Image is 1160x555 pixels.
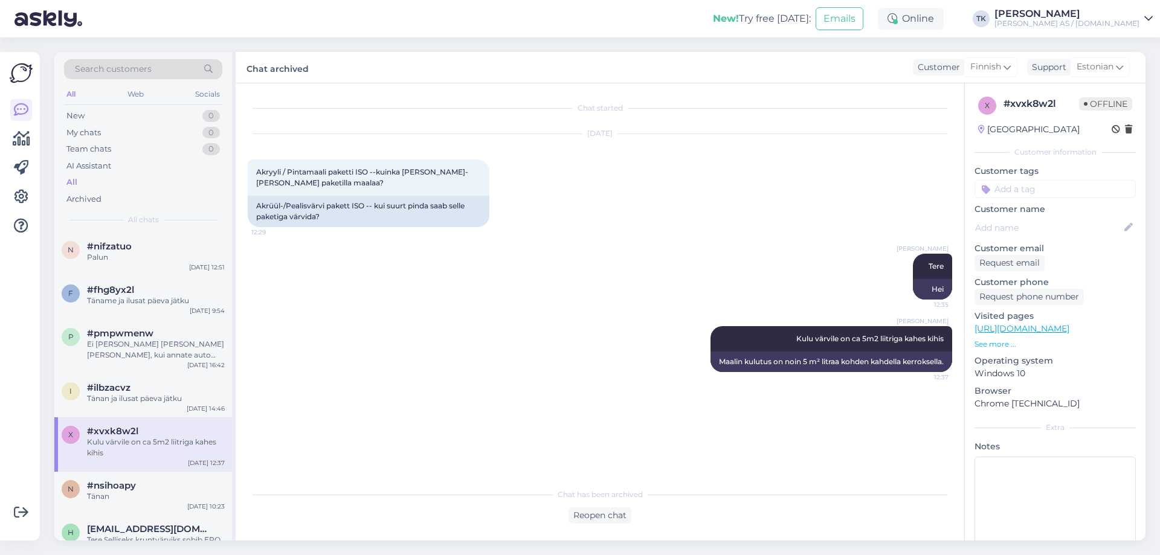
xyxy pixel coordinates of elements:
[975,147,1136,158] div: Customer information
[248,128,952,139] div: [DATE]
[87,339,225,361] div: Ei [PERSON_NAME] [PERSON_NAME] [PERSON_NAME], kui annate auto värvikoodi, siis teeme kohe vastava...
[193,86,222,102] div: Socials
[816,7,863,30] button: Emails
[975,289,1084,305] div: Request phone number
[10,62,33,85] img: Askly Logo
[87,491,225,502] div: Tänan
[66,160,111,172] div: AI Assistant
[128,214,159,225] span: All chats
[710,351,952,372] div: Maalin kulutus on noin 5 m² litraa kohden kahdella kerroksella.
[248,103,952,114] div: Chat started
[903,373,949,382] span: 12:37
[66,143,111,155] div: Team chats
[975,339,1136,350] p: See more ...
[68,332,74,341] span: p
[713,13,739,24] b: New!
[248,196,489,227] div: Akrüül-/Pealisvärvi pakett ISO -- kui suurt pinda saab selle paketiga värvida?
[975,367,1136,380] p: Windows 10
[975,422,1136,433] div: Extra
[68,245,74,254] span: n
[68,289,73,298] span: f
[202,143,220,155] div: 0
[878,8,944,30] div: Online
[569,507,631,524] div: Reopen chat
[975,242,1136,255] p: Customer email
[913,279,952,300] div: Hei
[87,241,132,252] span: #nifzatuo
[87,284,134,295] span: #fhg8yx2l
[897,316,949,326] span: [PERSON_NAME]
[69,387,72,396] span: i
[1027,61,1066,74] div: Support
[975,397,1136,410] p: Chrome [TECHNICAL_ID]
[975,440,1136,453] p: Notes
[87,437,225,458] div: Kulu värvile on ca 5m2 liitriga kahes kihis
[256,167,468,187] span: Akryyli / Pintamaali paketti ISO --kuinka [PERSON_NAME]-[PERSON_NAME] paketilla maalaa?
[975,180,1136,198] input: Add a tag
[975,276,1136,289] p: Customer phone
[975,310,1136,322] p: Visited pages
[189,263,225,272] div: [DATE] 12:51
[87,480,136,491] span: #nsihoapy
[87,382,130,393] span: #ilbzacvz
[903,300,949,309] span: 12:35
[897,244,949,253] span: [PERSON_NAME]
[975,203,1136,216] p: Customer name
[64,86,78,102] div: All
[978,123,1080,136] div: [GEOGRAPHIC_DATA]
[796,334,944,343] span: Kulu värvile on ca 5m2 liitriga kahes kihis
[970,60,1001,74] span: Finnish
[973,10,990,27] div: TK
[68,484,74,493] span: n
[1004,97,1079,111] div: # xvxk8w2l
[190,306,225,315] div: [DATE] 9:54
[929,261,944,271] span: Tere
[87,328,153,339] span: #pmpwmenw
[202,127,220,139] div: 0
[975,165,1136,178] p: Customer tags
[713,11,811,26] div: Try free [DATE]:
[187,404,225,413] div: [DATE] 14:46
[75,63,152,75] span: Search customers
[68,528,74,537] span: h
[66,176,77,188] div: All
[188,458,225,467] div: [DATE] 12:37
[913,61,960,74] div: Customer
[975,354,1136,367] p: Operating system
[87,426,138,437] span: #xvxk8w2l
[66,110,85,122] div: New
[246,59,309,75] label: Chat archived
[975,255,1045,271] div: Request email
[68,430,73,439] span: x
[975,221,1122,234] input: Add name
[985,101,990,110] span: x
[558,489,643,500] span: Chat has been archived
[187,502,225,511] div: [DATE] 10:23
[994,9,1153,28] a: [PERSON_NAME][PERSON_NAME] AS / [DOMAIN_NAME]
[1079,97,1132,111] span: Offline
[125,86,146,102] div: Web
[66,193,101,205] div: Archived
[1077,60,1113,74] span: Estonian
[251,228,297,237] span: 12:29
[87,393,225,404] div: Tänan ja ilusat päeva jätku
[975,385,1136,397] p: Browser
[994,19,1139,28] div: [PERSON_NAME] AS / [DOMAIN_NAME]
[187,361,225,370] div: [DATE] 16:42
[87,295,225,306] div: Täname ja ilusat päeva jätku
[202,110,220,122] div: 0
[994,9,1139,19] div: [PERSON_NAME]
[975,323,1069,334] a: [URL][DOMAIN_NAME]
[87,252,225,263] div: Palun
[66,127,101,139] div: My chats
[87,524,213,534] span: holisti15@gmail.com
